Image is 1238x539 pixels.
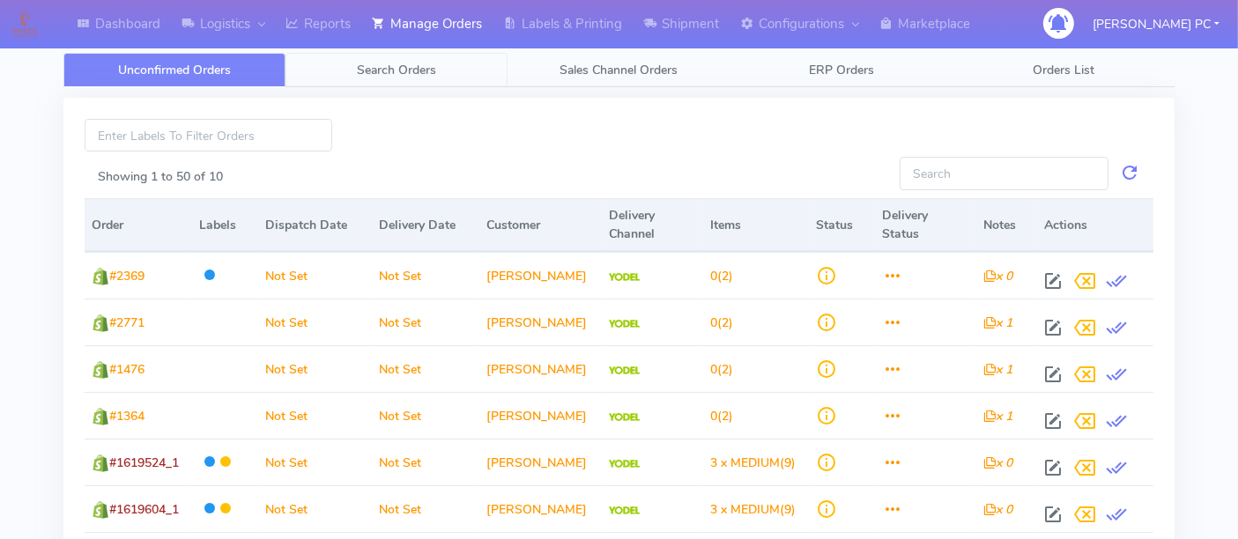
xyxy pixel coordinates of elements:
[900,157,1108,189] input: Search
[609,506,640,515] img: Yodel
[710,268,733,284] span: (2)
[258,252,372,299] td: Not Set
[98,167,223,186] label: Showing 1 to 50 of 10
[875,198,976,252] th: Delivery Status
[118,62,231,78] span: Unconfirmed Orders
[710,408,717,425] span: 0
[479,198,601,252] th: Customer
[479,439,601,485] td: [PERSON_NAME]
[109,314,145,331] span: #2771
[372,198,479,252] th: Delivery Date
[710,314,733,331] span: (2)
[109,454,179,471] span: #1619524_1
[710,501,780,518] span: 3 x MEDIUM
[258,345,372,392] td: Not Set
[109,408,145,425] span: #1364
[976,198,1037,252] th: Notes
[479,485,601,532] td: [PERSON_NAME]
[609,366,640,375] img: Yodel
[1033,62,1094,78] span: Orders List
[479,345,601,392] td: [PERSON_NAME]
[602,198,703,252] th: Delivery Channel
[372,439,479,485] td: Not Set
[357,62,436,78] span: Search Orders
[710,361,717,378] span: 0
[109,268,145,284] span: #2369
[109,501,179,518] span: #1619604_1
[983,361,1012,378] i: x 1
[703,198,809,252] th: Items
[609,413,640,422] img: Yodel
[710,361,733,378] span: (2)
[609,320,640,329] img: Yodel
[63,53,1175,87] ul: Tabs
[1079,6,1233,42] button: [PERSON_NAME] PC
[710,501,796,518] span: (9)
[85,119,332,151] input: Enter Labels To Filter Orders
[560,62,678,78] span: Sales Channel Orders
[109,361,145,378] span: #1476
[258,198,372,252] th: Dispatch Date
[258,299,372,345] td: Not Set
[710,314,717,331] span: 0
[258,439,372,485] td: Not Set
[372,485,479,532] td: Not Set
[479,392,601,439] td: [PERSON_NAME]
[372,299,479,345] td: Not Set
[710,408,733,425] span: (2)
[258,392,372,439] td: Not Set
[710,454,780,471] span: 3 x MEDIUM
[983,268,1012,284] i: x 0
[372,345,479,392] td: Not Set
[479,252,601,299] td: [PERSON_NAME]
[710,268,717,284] span: 0
[85,198,192,252] th: Order
[809,62,874,78] span: ERP Orders
[372,392,479,439] td: Not Set
[609,273,640,282] img: Yodel
[258,485,372,532] td: Not Set
[809,198,875,252] th: Status
[710,454,796,471] span: (9)
[983,314,1012,331] i: x 1
[983,501,1012,518] i: x 0
[372,252,479,299] td: Not Set
[983,454,1012,471] i: x 0
[479,299,601,345] td: [PERSON_NAME]
[983,408,1012,425] i: x 1
[609,460,640,469] img: Yodel
[192,198,258,252] th: Labels
[1037,198,1153,252] th: Actions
